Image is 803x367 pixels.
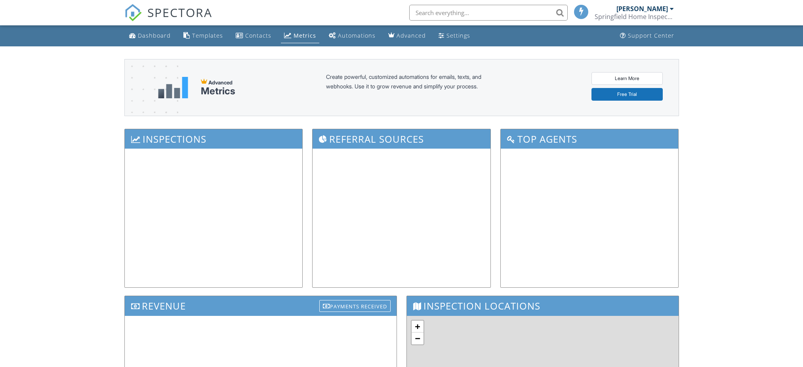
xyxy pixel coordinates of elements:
h3: Inspections [125,129,303,149]
a: Learn More [591,72,663,85]
img: The Best Home Inspection Software - Spectora [124,4,142,21]
div: Automations [338,32,376,39]
div: Contacts [245,32,271,39]
div: Springfield Home Inspections LLC [595,13,674,21]
input: Search everything... [409,5,568,21]
div: Payments Received [319,300,391,312]
img: advanced-banner-bg-f6ff0eecfa0ee76150a1dea9fec4b49f333892f74bc19f1b897a312d7a1b2ff3.png [125,59,178,147]
h3: Revenue [125,296,397,315]
a: Settings [435,29,473,43]
h3: Referral Sources [313,129,490,149]
div: Settings [446,32,470,39]
a: Free Trial [591,88,663,101]
div: Templates [192,32,223,39]
a: Metrics [281,29,319,43]
a: Templates [180,29,226,43]
div: Metrics [201,86,235,97]
span: SPECTORA [147,4,212,21]
div: Dashboard [138,32,171,39]
span: Advanced [208,79,233,86]
img: metrics-aadfce2e17a16c02574e7fc40e4d6b8174baaf19895a402c862ea781aae8ef5b.svg [158,77,188,98]
a: Support Center [617,29,677,43]
h3: Top Agents [501,129,679,149]
a: Dashboard [126,29,174,43]
a: Advanced [385,29,429,43]
div: [PERSON_NAME] [616,5,668,13]
div: Create powerful, customized automations for emails, texts, and webhooks. Use it to grow revenue a... [326,72,500,103]
a: SPECTORA [124,11,212,27]
div: Metrics [294,32,316,39]
a: Automations (Basic) [326,29,379,43]
a: Contacts [233,29,275,43]
div: Support Center [628,32,674,39]
a: Payments Received [319,298,391,311]
a: Zoom in [412,321,423,333]
a: Zoom out [412,333,423,344]
h3: Inspection Locations [407,296,679,315]
div: Advanced [397,32,426,39]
